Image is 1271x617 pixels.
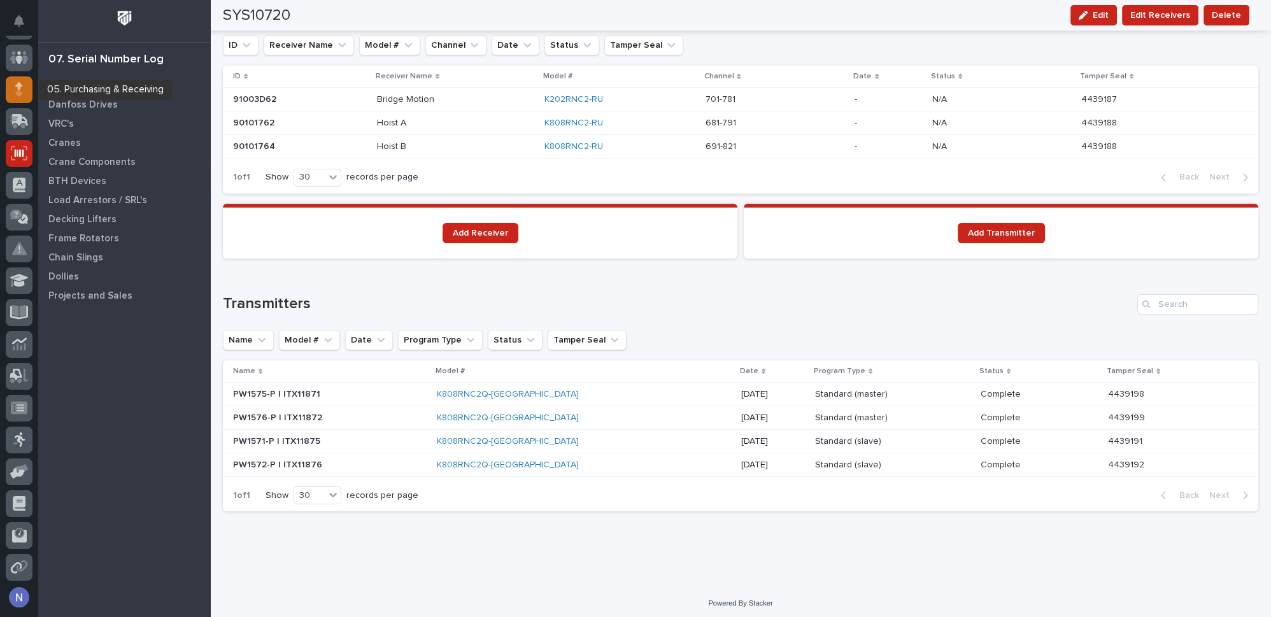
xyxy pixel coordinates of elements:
[48,99,118,111] p: Danfoss Drives
[223,111,1258,135] tr: 9010176290101762 Hoist AHoist A K808RNC2-RU 681-791681-791 -N/AN/A 44391884439188
[223,88,1258,111] tr: 91003D6291003D62 Bridge MotionBridge Motion K202RNC2-RU 701-781701-781 -N/AN/A 44391874439187
[233,115,277,129] p: 90101762
[48,53,164,67] div: 07. Serial Number Log
[38,190,210,209] a: Load Arrestors / SRL's
[814,364,865,378] p: Program Type
[741,389,805,400] p: [DATE]
[544,94,603,105] a: K202RNC2-RU
[1093,10,1109,21] span: Edit
[1107,364,1153,378] p: Tamper Seal
[398,330,483,350] button: Program Type
[264,35,354,55] button: Receiver Name
[377,115,409,129] p: Hoist A
[266,490,288,501] p: Show
[38,152,210,171] a: Crane Components
[6,584,32,611] button: users-avatar
[38,209,210,229] a: Decking Lifters
[931,69,955,83] p: Status
[981,457,1023,471] p: Complete
[279,330,340,350] button: Model #
[1209,490,1237,501] span: Next
[223,453,1258,476] tr: PW1572-P | ITX11876PW1572-P | ITX11876 K808RNC2Q-[GEOGRAPHIC_DATA] [DATE]Standard (slave)Standard...
[1204,171,1258,183] button: Next
[377,139,409,152] p: Hoist B
[932,92,949,105] p: N/A
[38,248,210,267] a: Chain Slings
[932,139,949,152] p: N/A
[437,413,579,423] a: K808RNC2Q-[GEOGRAPHIC_DATA]
[223,135,1258,159] tr: 9010176490101764 Hoist BHoist B K808RNC2-RU 691-821691-821 -N/AN/A 44391884439188
[979,364,1004,378] p: Status
[1070,5,1117,25] button: Edit
[38,267,210,286] a: Dollies
[223,6,290,25] h2: SYS10720
[113,6,136,30] img: Workspace Logo
[488,330,543,350] button: Status
[544,35,599,55] button: Status
[437,436,579,447] a: K808RNC2Q-[GEOGRAPHIC_DATA]
[223,480,260,511] p: 1 of 1
[815,434,884,447] p: Standard (slave)
[233,387,323,400] p: PW1575-P | ITX11871
[453,229,508,238] span: Add Receiver
[815,457,884,471] p: Standard (slave)
[294,489,325,502] div: 30
[425,35,486,55] button: Channel
[1108,434,1145,447] p: 4439191
[1122,5,1198,25] button: Edit Receivers
[1172,490,1199,501] span: Back
[266,172,288,183] p: Show
[1137,294,1258,315] input: Search
[492,35,539,55] button: Date
[981,434,1023,447] p: Complete
[233,434,323,447] p: PW1571-P | ITX11875
[223,162,260,193] p: 1 of 1
[233,457,325,471] p: PW1572-P | ITX11876
[48,80,78,92] p: Radios
[548,330,627,350] button: Tamper Seal
[932,115,949,129] p: N/A
[38,286,210,305] a: Projects and Sales
[815,387,890,400] p: Standard (master)
[48,290,132,302] p: Projects and Sales
[855,141,922,152] p: -
[294,171,325,184] div: 30
[1081,92,1119,105] p: 4439187
[853,69,872,83] p: Date
[741,413,805,423] p: [DATE]
[855,94,922,105] p: -
[740,364,758,378] p: Date
[233,410,325,423] p: PW1576-P | ITX11872
[705,139,738,152] p: 691-821
[1209,171,1237,183] span: Next
[359,35,420,55] button: Model #
[38,229,210,248] a: Frame Rotators
[223,383,1258,406] tr: PW1575-P | ITX11871PW1575-P | ITX11871 K808RNC2Q-[GEOGRAPHIC_DATA] [DATE]Standard (master)Standar...
[233,69,241,83] p: ID
[1212,8,1241,23] span: Delete
[48,252,103,264] p: Chain Slings
[544,141,603,152] a: K808RNC2-RU
[48,157,136,168] p: Crane Components
[708,599,772,607] a: Powered By Stacker
[6,8,32,34] button: Notifications
[48,195,147,206] p: Load Arrestors / SRL's
[958,223,1045,243] a: Add Transmitter
[48,118,74,130] p: VRC's
[1108,457,1147,471] p: 4439192
[48,233,119,245] p: Frame Rotators
[223,429,1258,453] tr: PW1571-P | ITX11875PW1571-P | ITX11875 K808RNC2Q-[GEOGRAPHIC_DATA] [DATE]Standard (slave)Standard...
[223,406,1258,430] tr: PW1576-P | ITX11872PW1576-P | ITX11872 K808RNC2Q-[GEOGRAPHIC_DATA] [DATE]Standard (master)Standar...
[48,214,117,225] p: Decking Lifters
[544,118,603,129] a: K808RNC2-RU
[981,387,1023,400] p: Complete
[1081,115,1119,129] p: 4439188
[705,92,737,105] p: 701-781
[376,69,432,83] p: Receiver Name
[1130,8,1190,23] span: Edit Receivers
[1080,69,1126,83] p: Tamper Seal
[233,139,278,152] p: 90101764
[1172,171,1199,183] span: Back
[38,114,210,133] a: VRC's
